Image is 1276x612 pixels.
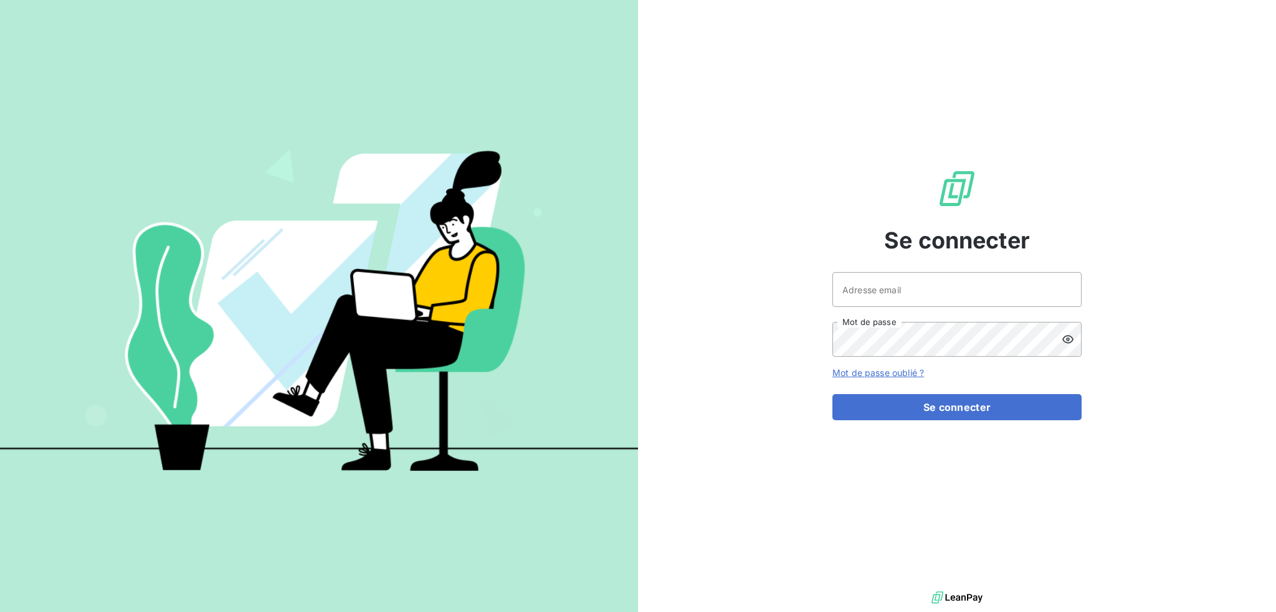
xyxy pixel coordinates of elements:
span: Se connecter [884,224,1030,257]
a: Mot de passe oublié ? [832,367,924,378]
img: logo [931,588,983,607]
button: Se connecter [832,394,1082,420]
img: Logo LeanPay [937,169,977,209]
input: placeholder [832,272,1082,307]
